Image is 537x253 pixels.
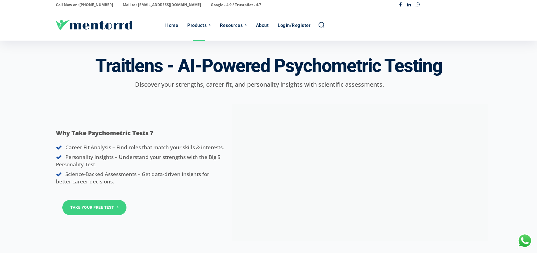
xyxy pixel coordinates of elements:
div: Login/Register [278,10,310,41]
span: Personality Insights – Understand your strengths with the Big 5 Personality Test. [56,154,221,168]
span: Science-Backed Assessments – Get data-driven insights for better career decisions. [56,171,209,185]
div: Resources [220,10,243,41]
a: Linkedin [405,1,414,9]
p: Call Now on: [PHONE_NUMBER] [56,1,113,9]
div: Home [165,10,178,41]
a: Logo [56,20,162,30]
div: Chat with Us [517,233,532,248]
div: About [256,10,269,41]
p: Google - 4.9 / Trustpilot - 4.7 [211,1,261,9]
a: Home [162,10,181,41]
a: Facebook [396,1,405,9]
span: Career Fit Analysis – Find roles that match your skills & interests. [65,144,224,151]
a: Take Your Free Test [62,200,126,215]
a: Products [184,10,214,41]
p: Mail to : [EMAIL_ADDRESS][DOMAIN_NAME] [123,1,201,9]
a: Search [318,21,325,28]
div: Products [187,10,207,41]
a: Whatsapp [414,1,422,9]
p: Discover your strengths, career fit, and personality insights with scientific assessments. [56,80,463,89]
a: About [253,10,272,41]
a: Login/Register [275,10,313,41]
p: Why Take Psychometric Tests ? [56,128,206,138]
h3: Traitlens - AI-Powered Psychometric Testing [95,56,442,76]
a: Resources [217,10,250,41]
